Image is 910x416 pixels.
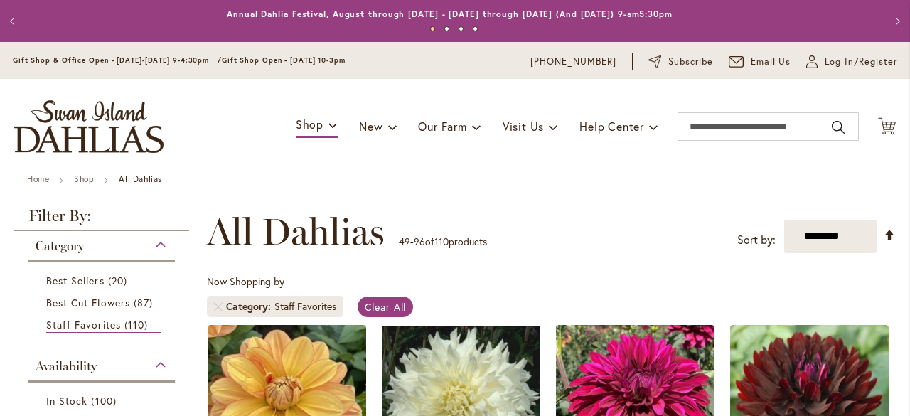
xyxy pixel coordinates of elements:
[418,119,466,134] span: Our Farm
[503,119,544,134] span: Visit Us
[444,26,449,31] button: 2 of 4
[296,117,323,132] span: Shop
[46,318,121,331] span: Staff Favorites
[430,26,435,31] button: 1 of 4
[46,394,87,407] span: In Stock
[36,358,97,374] span: Availability
[648,55,713,69] a: Subscribe
[207,210,385,253] span: All Dahlias
[36,238,84,254] span: Category
[27,174,49,184] a: Home
[207,274,284,288] span: Now Shopping by
[46,317,161,333] a: Staff Favorites
[434,235,449,248] span: 110
[46,296,130,309] span: Best Cut Flowers
[358,297,414,317] a: Clear All
[46,274,105,287] span: Best Sellers
[359,119,382,134] span: New
[459,26,464,31] button: 3 of 4
[13,55,222,65] span: Gift Shop & Office Open - [DATE]-[DATE] 9-4:30pm /
[414,235,425,248] span: 96
[74,174,94,184] a: Shop
[751,55,791,69] span: Email Us
[46,273,161,288] a: Best Sellers
[399,235,410,248] span: 49
[134,295,156,310] span: 87
[274,299,336,314] div: Staff Favorites
[124,317,151,332] span: 110
[91,393,119,408] span: 100
[806,55,897,69] a: Log In/Register
[365,300,407,314] span: Clear All
[119,174,162,184] strong: All Dahlias
[46,295,161,310] a: Best Cut Flowers
[108,273,131,288] span: 20
[214,302,223,311] a: Remove Category Staff Favorites
[473,26,478,31] button: 4 of 4
[226,299,274,314] span: Category
[737,227,776,253] label: Sort by:
[530,55,616,69] a: [PHONE_NUMBER]
[729,55,791,69] a: Email Us
[882,7,910,36] button: Next
[399,230,487,253] p: - of products
[14,208,189,231] strong: Filter By:
[579,119,644,134] span: Help Center
[227,9,673,19] a: Annual Dahlia Festival, August through [DATE] - [DATE] through [DATE] (And [DATE]) 9-am5:30pm
[825,55,897,69] span: Log In/Register
[14,100,164,153] a: store logo
[668,55,713,69] span: Subscribe
[46,393,161,408] a: In Stock 100
[222,55,346,65] span: Gift Shop Open - [DATE] 10-3pm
